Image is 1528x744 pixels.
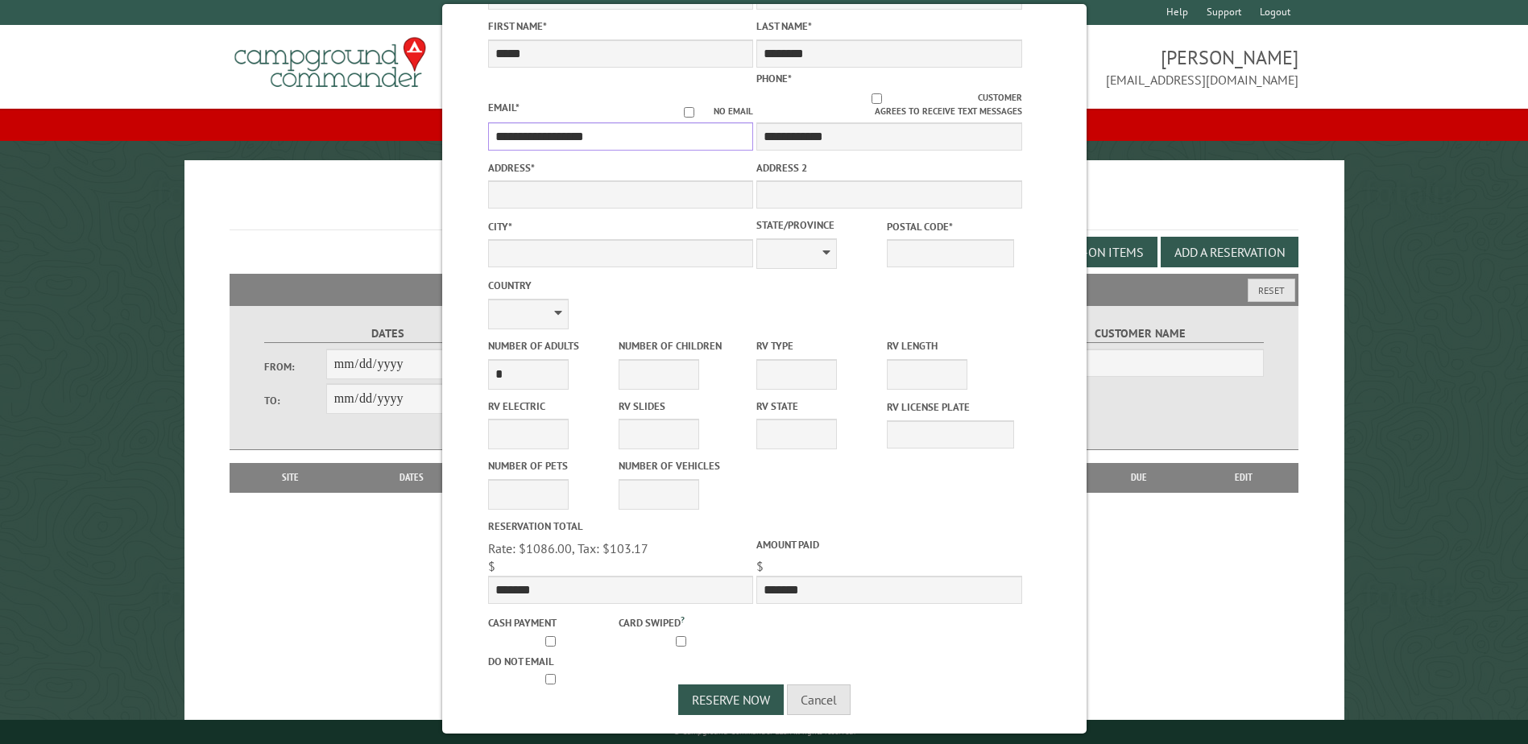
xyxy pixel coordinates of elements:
[487,615,615,630] label: Cash payment
[1190,463,1298,492] th: Edit
[618,338,745,353] label: Number of Children
[887,399,1014,415] label: RV License Plate
[665,107,714,118] input: No email
[756,399,884,414] label: RV State
[487,540,648,556] span: Rate: $1086.00, Tax: $103.17
[756,160,1021,176] label: Address 2
[487,19,752,34] label: First Name
[487,160,752,176] label: Address
[756,217,884,233] label: State/Province
[487,338,615,353] label: Number of Adults
[487,519,752,534] label: Reservation Total
[665,105,753,118] label: No email
[887,338,1014,353] label: RV Length
[787,684,851,715] button: Cancel
[487,654,615,669] label: Do not email
[264,393,325,408] label: To:
[618,613,745,630] label: Card swiped
[1088,463,1190,492] th: Due
[487,558,495,574] span: $
[618,399,745,414] label: RV Slides
[487,101,519,114] label: Email
[1248,279,1295,302] button: Reset
[1019,237,1157,267] button: Edit Add-on Items
[487,278,752,293] label: Country
[618,458,745,473] label: Number of Vehicles
[1161,237,1298,267] button: Add a Reservation
[343,463,481,492] th: Dates
[230,274,1298,304] h2: Filters
[756,91,1021,118] label: Customer agrees to receive text messages
[487,399,615,414] label: RV Electric
[756,72,792,85] label: Phone
[238,463,342,492] th: Site
[756,19,1021,34] label: Last Name
[680,614,684,625] a: ?
[1017,324,1263,343] label: Customer Name
[487,219,752,234] label: City
[887,219,1014,234] label: Postal Code
[230,186,1298,230] h1: Reservations
[264,324,510,343] label: Dates
[264,359,325,374] label: From:
[776,93,978,104] input: Customer agrees to receive text messages
[487,458,615,473] label: Number of Pets
[230,31,431,94] img: Campground Commander
[673,726,855,737] small: © Campground Commander LLC. All rights reserved.
[678,684,784,715] button: Reserve Now
[756,338,884,353] label: RV Type
[756,558,764,574] span: $
[756,537,1021,552] label: Amount paid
